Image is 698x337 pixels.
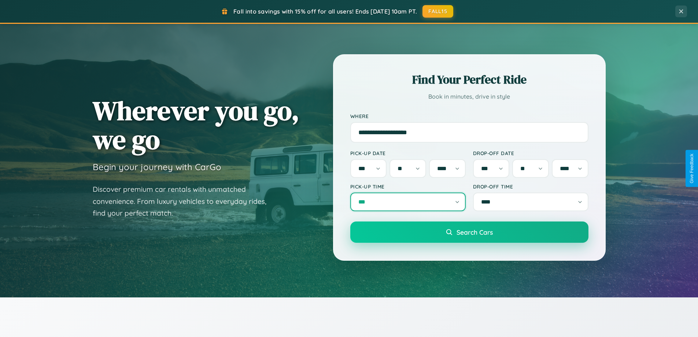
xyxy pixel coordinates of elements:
p: Discover premium car rentals with unmatched convenience. From luxury vehicles to everyday rides, ... [93,183,276,219]
h3: Begin your journey with CarGo [93,161,221,172]
button: FALL15 [422,5,453,18]
label: Drop-off Time [473,183,588,190]
label: Pick-up Time [350,183,466,190]
h1: Wherever you go, we go [93,96,299,154]
label: Drop-off Date [473,150,588,156]
label: Pick-up Date [350,150,466,156]
div: Give Feedback [689,154,694,183]
h2: Find Your Perfect Ride [350,72,588,88]
span: Search Cars [457,228,493,236]
span: Fall into savings with 15% off for all users! Ends [DATE] 10am PT. [233,8,417,15]
button: Search Cars [350,221,588,243]
p: Book in minutes, drive in style [350,91,588,102]
label: Where [350,113,588,119]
